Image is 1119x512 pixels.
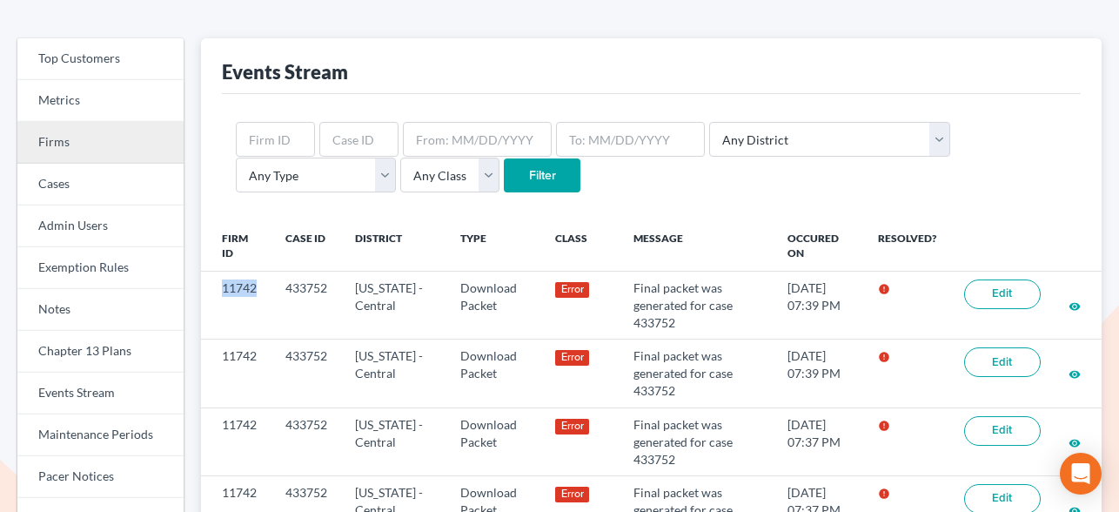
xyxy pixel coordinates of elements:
[17,373,184,414] a: Events Stream
[201,408,271,475] td: 11742
[222,59,348,84] div: Events Stream
[878,488,890,500] i: error
[620,340,774,408] td: Final packet was generated for case 433752
[1069,368,1081,381] i: visibility
[555,350,589,366] div: Error
[1069,300,1081,313] i: visibility
[504,158,580,193] input: Filter
[1060,453,1102,495] div: Open Intercom Messenger
[878,420,890,432] i: error
[620,221,774,272] th: Message
[964,347,1041,377] a: Edit
[17,122,184,164] a: Firms
[556,122,705,157] input: To: MM/DD/YYYY
[17,80,184,122] a: Metrics
[17,164,184,205] a: Cases
[17,247,184,289] a: Exemption Rules
[446,221,541,272] th: Type
[201,272,271,340] td: 11742
[774,340,864,408] td: [DATE] 07:39 PM
[319,122,399,157] input: Case ID
[17,414,184,456] a: Maintenance Periods
[446,272,541,340] td: Download Packet
[555,419,589,435] div: Error
[774,408,864,475] td: [DATE] 07:37 PM
[541,221,620,272] th: Class
[1069,435,1081,449] a: visibility
[446,408,541,475] td: Download Packet
[555,282,589,298] div: Error
[17,456,184,498] a: Pacer Notices
[201,221,271,272] th: Firm ID
[271,340,341,408] td: 433752
[774,272,864,340] td: [DATE] 07:39 PM
[403,122,552,157] input: From: MM/DD/YYYY
[1069,298,1081,313] a: visibility
[271,221,341,272] th: Case ID
[17,331,184,373] a: Chapter 13 Plans
[1069,437,1081,449] i: visibility
[1069,366,1081,381] a: visibility
[201,340,271,408] td: 11742
[864,221,950,272] th: Resolved?
[17,205,184,247] a: Admin Users
[341,408,446,475] td: [US_STATE] - Central
[878,283,890,295] i: error
[271,272,341,340] td: 433752
[878,351,890,363] i: error
[271,408,341,475] td: 433752
[964,280,1041,309] a: Edit
[341,221,446,272] th: District
[341,272,446,340] td: [US_STATE] - Central
[341,340,446,408] td: [US_STATE] - Central
[620,408,774,475] td: Final packet was generated for case 433752
[555,487,589,502] div: Error
[964,416,1041,446] a: Edit
[236,122,315,157] input: Firm ID
[774,221,864,272] th: Occured On
[17,38,184,80] a: Top Customers
[620,272,774,340] td: Final packet was generated for case 433752
[446,340,541,408] td: Download Packet
[17,289,184,331] a: Notes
